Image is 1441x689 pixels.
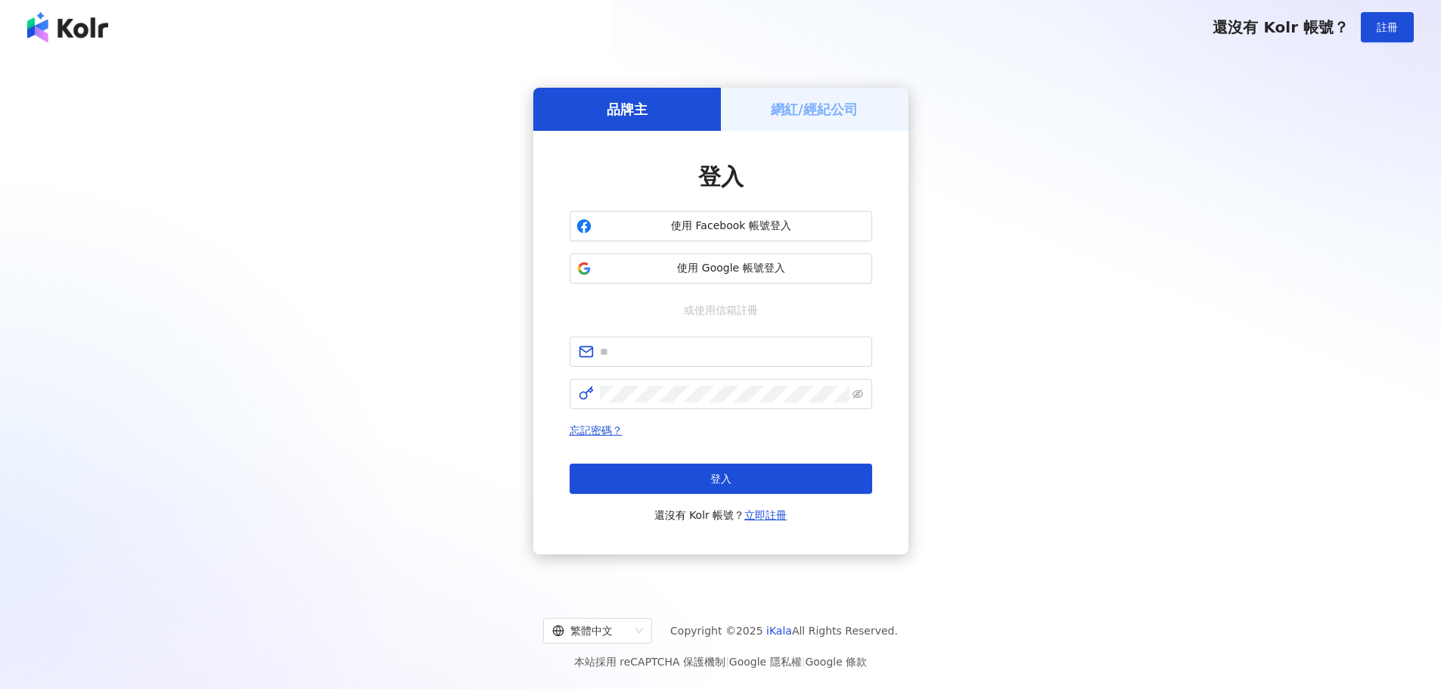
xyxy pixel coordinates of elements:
[729,656,802,668] a: Google 隱私權
[673,302,769,318] span: 或使用信箱註冊
[805,656,867,668] a: Google 條款
[570,464,872,494] button: 登入
[852,389,863,399] span: eye-invisible
[570,424,623,436] a: 忘記密碼？
[654,506,787,524] span: 還沒有 Kolr 帳號？
[607,100,648,119] h5: 品牌主
[574,653,867,671] span: 本站採用 reCAPTCHA 保護機制
[570,211,872,241] button: 使用 Facebook 帳號登入
[766,625,792,637] a: iKala
[771,100,858,119] h5: 網紅/經紀公司
[725,656,729,668] span: |
[27,12,108,42] img: logo
[1377,21,1398,33] span: 註冊
[1361,12,1414,42] button: 註冊
[570,253,872,284] button: 使用 Google 帳號登入
[698,163,744,190] span: 登入
[802,656,806,668] span: |
[598,219,865,234] span: 使用 Facebook 帳號登入
[598,261,865,276] span: 使用 Google 帳號登入
[670,622,898,640] span: Copyright © 2025 All Rights Reserved.
[710,473,731,485] span: 登入
[744,509,787,521] a: 立即註冊
[1213,18,1349,36] span: 還沒有 Kolr 帳號？
[552,619,629,643] div: 繁體中文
